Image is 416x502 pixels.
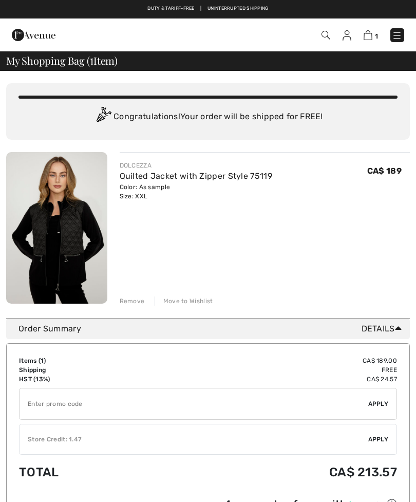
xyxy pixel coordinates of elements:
[93,107,114,127] img: Congratulation2.svg
[362,323,406,335] span: Details
[19,375,159,384] td: HST (13%)
[155,296,213,306] div: Move to Wishlist
[368,435,389,444] span: Apply
[120,182,272,201] div: Color: As sample Size: XXL
[19,365,159,375] td: Shipping
[159,375,397,384] td: CA$ 24.57
[12,25,55,45] img: 1ère Avenue
[12,29,55,39] a: 1ère Avenue
[120,296,145,306] div: Remove
[120,161,272,170] div: DOLCEZZA
[19,356,159,365] td: Items ( )
[20,388,368,419] input: Promo code
[322,31,330,40] img: Search
[20,435,368,444] div: Store Credit: 1.47
[90,53,93,66] span: 1
[368,399,389,408] span: Apply
[364,29,378,41] a: 1
[120,171,272,181] a: Quilted Jacket with Zipper Style 75119
[19,455,159,490] td: Total
[375,32,378,40] span: 1
[159,365,397,375] td: Free
[364,30,372,40] img: Shopping Bag
[6,55,118,66] span: My Shopping Bag ( Item)
[367,166,402,176] span: CA$ 189
[41,357,44,364] span: 1
[159,356,397,365] td: CA$ 189.00
[159,455,397,490] td: CA$ 213.57
[18,323,406,335] div: Order Summary
[392,30,402,41] img: Menu
[343,30,351,41] img: My Info
[6,152,107,304] img: Quilted Jacket with Zipper Style 75119
[18,107,398,127] div: Congratulations! Your order will be shipped for FREE!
